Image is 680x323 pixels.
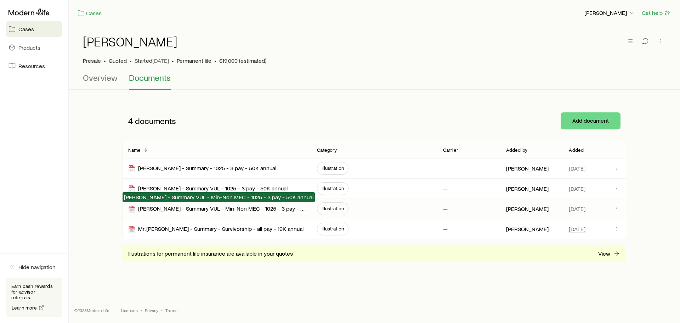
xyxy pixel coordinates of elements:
[598,250,610,257] p: View
[584,9,636,17] button: [PERSON_NAME]
[6,40,62,55] a: Products
[219,57,266,64] span: $19,000 (estimated)
[109,57,127,64] span: Quoted
[104,57,106,64] span: •
[317,147,337,153] p: Category
[135,57,169,64] p: Started
[322,165,344,171] span: Illustration
[569,147,584,153] p: Added
[128,116,133,126] span: 4
[6,278,62,317] div: Earn cash rewards for advisor referrals.Learn more
[83,73,118,83] span: Overview
[172,57,174,64] span: •
[506,147,527,153] p: Added by
[129,73,171,83] span: Documents
[165,307,177,313] a: Terms
[584,9,635,16] p: [PERSON_NAME]
[506,225,549,233] p: [PERSON_NAME]
[443,205,448,212] p: —
[152,57,169,64] span: [DATE]
[443,165,448,172] p: —
[128,250,293,257] span: Illustrations for permanent life insurance are available in your quotes
[322,206,344,211] span: Illustration
[443,185,448,192] p: —
[128,165,276,173] div: [PERSON_NAME] - Summary - 1025 - 3 pay - 50K annual
[214,57,216,64] span: •
[18,62,45,69] span: Resources
[443,225,448,233] p: —
[506,185,549,192] p: [PERSON_NAME]
[161,307,163,313] span: •
[569,165,585,172] span: [DATE]
[18,44,40,51] span: Products
[141,307,142,313] span: •
[569,185,585,192] span: [DATE]
[83,57,101,64] p: Presale
[506,165,549,172] p: [PERSON_NAME]
[598,250,620,258] a: View
[641,9,671,17] button: Get help
[121,307,138,313] a: Licenses
[130,57,132,64] span: •
[77,9,102,17] a: Cases
[443,147,458,153] p: Carrier
[18,263,56,271] span: Hide navigation
[128,147,141,153] p: Name
[177,57,211,64] span: Permanent life
[128,205,306,213] div: [PERSON_NAME] - Summary VUL - Min-Non MEC - 1025 - 3 pay - 50K annual
[561,112,620,129] button: Add document
[569,225,585,233] span: [DATE]
[6,21,62,37] a: Cases
[569,205,585,212] span: [DATE]
[12,305,37,310] span: Learn more
[6,259,62,275] button: Hide navigation
[18,26,34,33] span: Cases
[128,185,288,193] div: [PERSON_NAME] - Summary VUL - 1025 - 3 pay - 50K annual
[128,225,304,233] div: Mr. [PERSON_NAME] - Summary - Survivorship - all pay - 19K annual
[135,116,176,126] span: documents
[83,73,666,90] div: Case details tabs
[74,307,110,313] p: © 2025 Modern Life
[83,34,177,49] h1: [PERSON_NAME]
[145,307,158,313] a: Privacy
[11,283,57,300] p: Earn cash rewards for advisor referrals.
[322,185,344,191] span: Illustration
[506,205,549,212] p: [PERSON_NAME]
[6,58,62,74] a: Resources
[322,226,344,232] span: Illustration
